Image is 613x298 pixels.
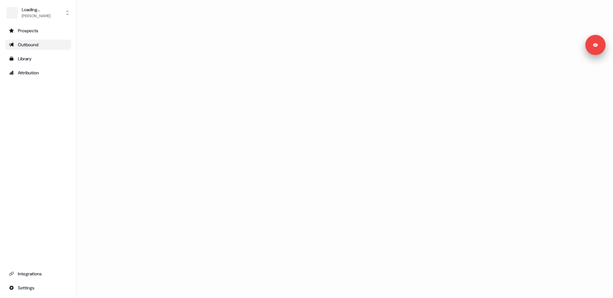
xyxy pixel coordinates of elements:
div: Library [9,56,67,62]
div: Prospects [9,27,67,34]
a: Go to templates [5,54,71,64]
div: Outbound [9,41,67,48]
a: Go to integrations [5,269,71,279]
div: Loading... [22,6,50,13]
button: Loading...[PERSON_NAME] [5,5,71,20]
a: Go to prospects [5,26,71,36]
a: Go to integrations [5,283,71,293]
a: Go to outbound experience [5,40,71,50]
div: Integrations [9,271,67,277]
a: Go to attribution [5,68,71,78]
div: Settings [9,285,67,291]
div: [PERSON_NAME] [22,13,50,19]
div: Attribution [9,70,67,76]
